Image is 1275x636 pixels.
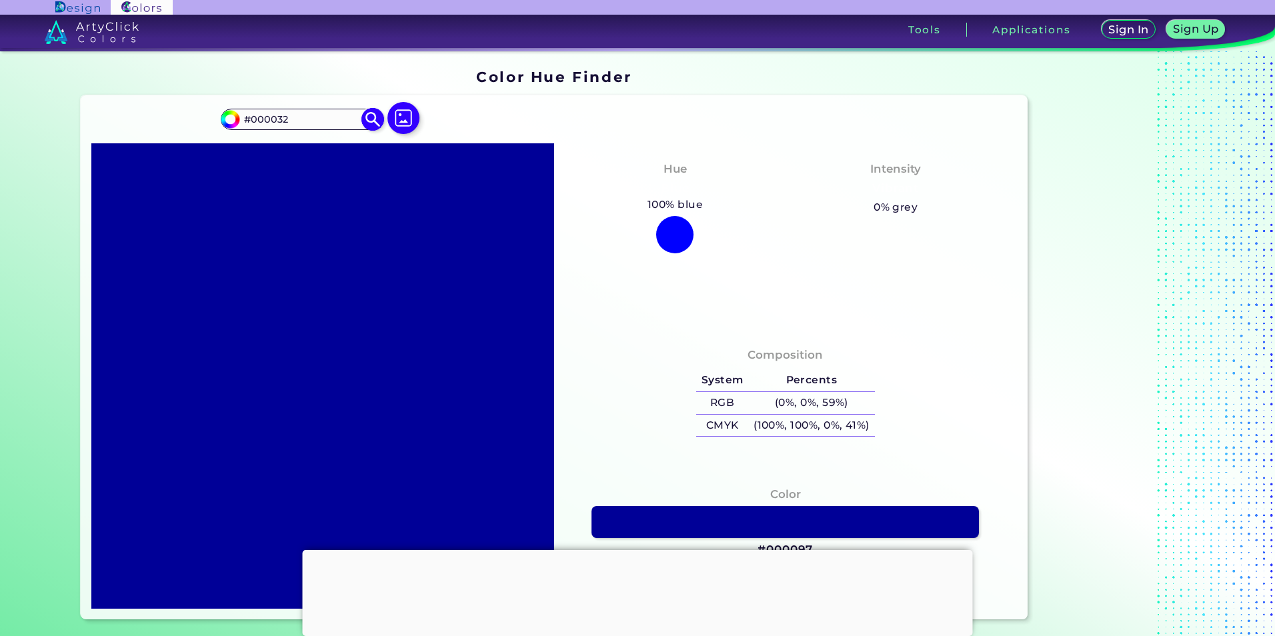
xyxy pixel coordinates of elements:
[239,110,363,128] input: type color..
[696,392,748,414] h5: RGB
[1173,23,1218,34] h5: Sign Up
[361,107,385,131] img: icon search
[387,102,419,134] img: icon picture
[664,159,687,179] h4: Hue
[748,345,823,365] h4: Composition
[656,181,695,197] h3: Blue
[45,20,139,44] img: logo_artyclick_colors_white.svg
[758,542,813,558] h3: #000097
[992,25,1070,35] h3: Applications
[870,159,921,179] h4: Intensity
[642,196,708,213] h5: 100% blue
[696,369,748,391] h5: System
[303,550,973,633] iframe: Advertisement
[908,25,941,35] h3: Tools
[748,369,874,391] h5: Percents
[55,1,100,14] img: ArtyClick Design logo
[1033,64,1200,625] iframe: Advertisement
[476,67,631,87] h1: Color Hue Finder
[748,392,874,414] h5: (0%, 0%, 59%)
[770,485,801,504] h4: Color
[874,199,918,216] h5: 0% grey
[1102,21,1156,39] a: Sign In
[1109,24,1149,35] h5: Sign In
[748,415,874,437] h5: (100%, 100%, 0%, 41%)
[696,415,748,437] h5: CMYK
[867,181,925,197] h3: Vibrant
[1167,21,1224,39] a: Sign Up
